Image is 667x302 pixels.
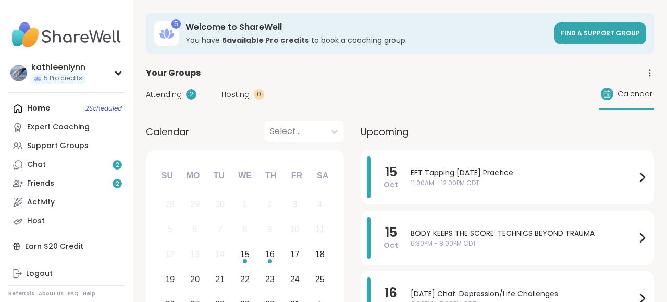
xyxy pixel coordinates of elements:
div: Not available Wednesday, October 8th, 2025 [234,219,256,241]
div: Not available Sunday, October 12th, 2025 [159,244,181,266]
div: 5 [171,19,181,29]
a: Find a support group [554,22,646,44]
a: Support Groups [8,137,125,155]
a: Host [8,212,125,231]
div: 6 [193,222,197,236]
div: Logout [26,269,53,279]
a: Referrals [8,290,34,297]
div: Not available Monday, October 6th, 2025 [184,219,206,241]
div: Choose Friday, October 24th, 2025 [283,268,306,291]
span: Oct [384,240,398,250]
div: Choose Saturday, October 25th, 2025 [308,268,331,291]
div: Not available Wednesday, October 1st, 2025 [234,194,256,216]
div: Earn $20 Credit [8,237,125,256]
a: Activity [8,193,125,212]
div: 0 [254,89,264,100]
a: Friends2 [8,174,125,193]
div: Not available Thursday, October 2nd, 2025 [259,194,281,216]
div: Friends [27,178,54,189]
div: Th [260,164,282,187]
div: 22 [240,272,250,286]
div: Choose Tuesday, October 21st, 2025 [209,268,231,291]
div: 14 [215,247,225,261]
div: Not available Monday, October 13th, 2025 [184,244,206,266]
div: Not available Sunday, October 5th, 2025 [159,219,181,241]
h3: You have to book a coaching group. [186,35,548,45]
span: Your Groups [146,67,201,79]
div: Not available Tuesday, October 14th, 2025 [209,244,231,266]
div: Tu [207,164,230,187]
span: Upcoming [361,125,409,139]
a: Logout [8,264,125,283]
div: Activity [27,197,55,208]
span: [DATE] Chat: Depression/Life Challenges [411,288,636,299]
span: BODY KEEPS THE SCORE: TECHNICS BEYOND TRAUMA [411,228,636,239]
div: 16 [265,247,275,261]
span: Calendar [146,125,189,139]
h3: Welcome to ShareWell [186,21,548,33]
div: Choose Monday, October 20th, 2025 [184,268,206,291]
div: 18 [315,247,325,261]
img: kathleenlynn [10,65,27,81]
a: About Us [39,290,64,297]
div: Host [27,216,45,226]
div: 11 [315,222,325,236]
div: 2 [186,89,196,100]
div: We [233,164,256,187]
div: Support Groups [27,141,89,151]
div: Not available Friday, October 10th, 2025 [283,219,306,241]
a: FAQ [68,290,79,297]
span: Calendar [617,89,652,100]
a: Expert Coaching [8,118,125,137]
div: Choose Saturday, October 18th, 2025 [308,244,331,266]
div: Sa [311,164,334,187]
div: Choose Wednesday, October 22nd, 2025 [234,268,256,291]
div: 10 [290,222,300,236]
div: 7 [218,222,223,236]
div: 20 [190,272,200,286]
div: 4 [317,197,322,211]
span: Oct [384,179,398,190]
div: Mo [181,164,204,187]
div: 28 [165,197,175,211]
span: Attending [146,89,182,100]
div: 13 [190,247,200,261]
div: 5 [168,222,172,236]
div: Choose Thursday, October 23rd, 2025 [259,268,281,291]
div: 29 [190,197,200,211]
div: Choose Friday, October 17th, 2025 [283,244,306,266]
span: 11:00AM - 12:00PM CDT [411,178,636,188]
div: Not available Tuesday, October 7th, 2025 [209,219,231,241]
div: 3 [292,197,297,211]
div: Chat [27,160,46,170]
div: 23 [265,272,275,286]
div: Su [156,164,179,187]
span: 5 Pro credits [44,74,82,83]
span: Hosting [221,89,250,100]
span: 15 [385,225,397,240]
div: Expert Coaching [27,122,90,132]
div: 1 [243,197,248,211]
span: Find a support group [561,29,640,38]
div: kathleenlynn [31,62,85,73]
div: 12 [165,247,175,261]
span: 2 [116,161,119,170]
div: 21 [215,272,225,286]
span: 15 [385,165,397,179]
span: 6:30PM - 8:00PM CDT [411,239,636,248]
div: 30 [215,197,225,211]
span: 16 [385,286,397,300]
div: 24 [290,272,300,286]
div: Not available Sunday, September 28th, 2025 [159,194,181,216]
div: Choose Thursday, October 16th, 2025 [259,244,281,266]
div: Not available Friday, October 3rd, 2025 [283,194,306,216]
div: 9 [267,222,272,236]
div: Not available Tuesday, September 30th, 2025 [209,194,231,216]
div: Fr [285,164,308,187]
div: Not available Saturday, October 11th, 2025 [308,219,331,241]
div: Not available Saturday, October 4th, 2025 [308,194,331,216]
div: 15 [240,247,250,261]
span: 2 [116,179,119,188]
a: Chat2 [8,155,125,174]
span: EFT Tapping [DATE] Practice [411,167,636,178]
